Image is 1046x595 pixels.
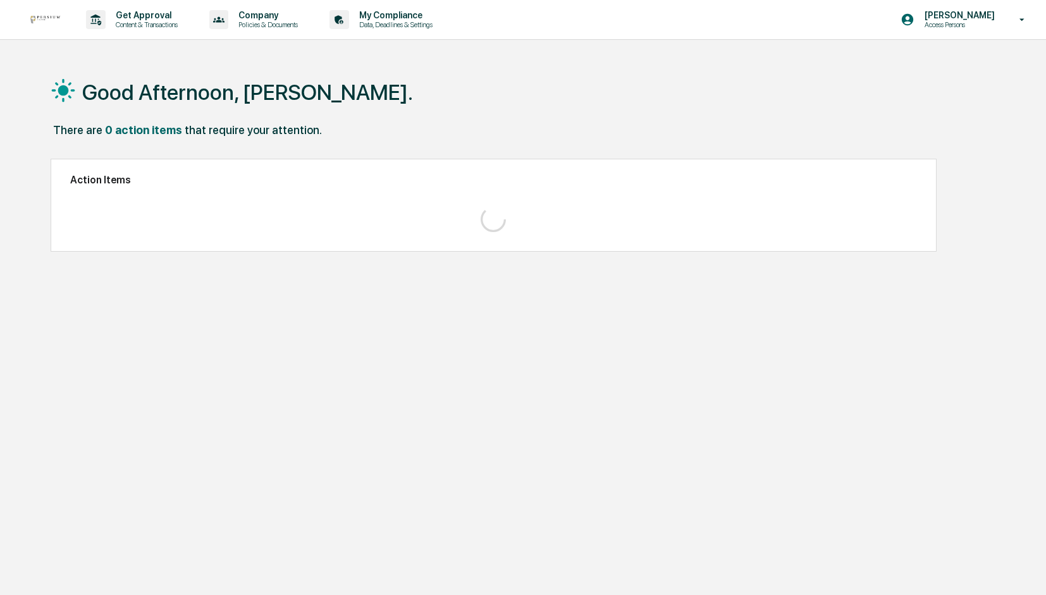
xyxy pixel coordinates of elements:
h2: Action Items [70,174,918,186]
p: [PERSON_NAME] [914,10,1001,20]
p: Company [228,10,304,20]
img: logo [30,16,61,23]
div: 0 action items [105,123,182,137]
p: My Compliance [349,10,439,20]
p: Access Persons [914,20,1001,29]
div: that require your attention. [185,123,322,137]
div: There are [53,123,102,137]
p: Policies & Documents [228,20,304,29]
h1: Good Afternoon, [PERSON_NAME]. [82,80,413,105]
p: Data, Deadlines & Settings [349,20,439,29]
p: Content & Transactions [106,20,184,29]
p: Get Approval [106,10,184,20]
